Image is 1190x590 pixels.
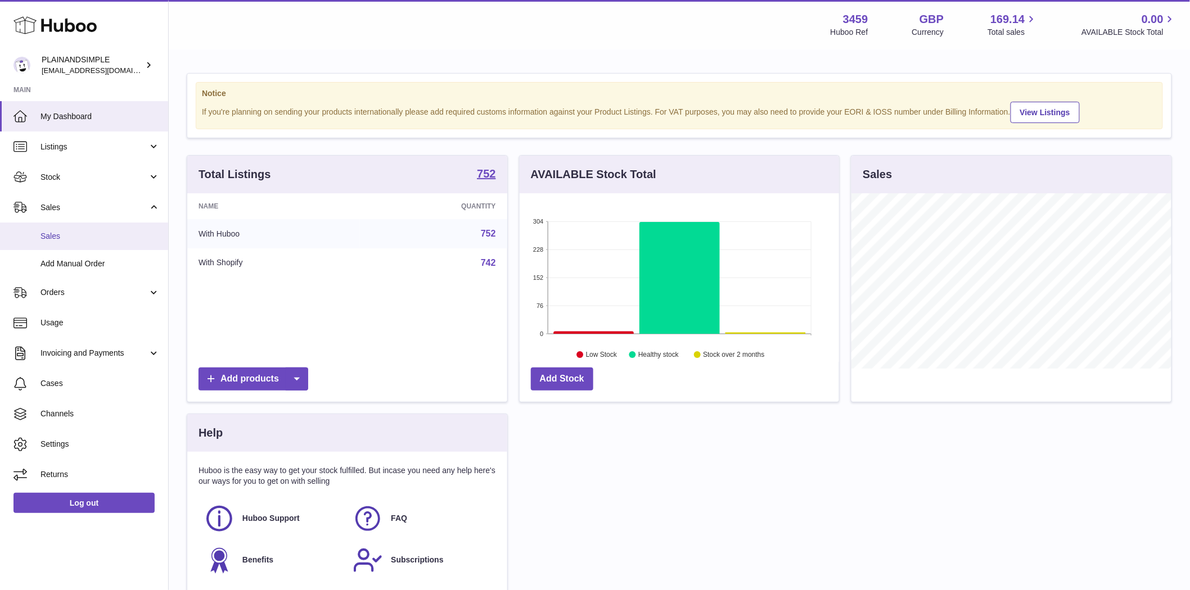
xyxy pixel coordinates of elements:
[199,367,308,391] a: Add products
[202,88,1157,99] strong: Notice
[40,111,160,122] span: My Dashboard
[199,425,223,441] h3: Help
[242,513,300,524] span: Huboo Support
[843,12,868,27] strong: 3459
[187,193,360,219] th: Name
[360,193,507,219] th: Quantity
[391,513,407,524] span: FAQ
[533,274,543,281] text: 152
[40,439,160,450] span: Settings
[40,142,148,152] span: Listings
[988,27,1038,38] span: Total sales
[40,202,148,213] span: Sales
[40,348,148,358] span: Invoicing and Payments
[40,172,148,183] span: Stock
[477,168,495,181] a: 752
[1081,12,1177,38] a: 0.00 AVAILABLE Stock Total
[531,367,593,391] a: Add Stock
[1142,12,1164,27] span: 0.00
[353,503,490,534] a: FAQ
[40,258,160,269] span: Add Manual Order
[537,302,543,309] text: 76
[202,100,1157,123] div: If you're planning on sending your products internationally please add required customs informati...
[988,12,1038,38] a: 169.14 Total sales
[353,545,490,575] a: Subscriptions
[863,167,892,182] h3: Sales
[919,12,944,27] strong: GBP
[204,503,341,534] a: Huboo Support
[42,66,165,75] span: [EMAIL_ADDRESS][DOMAIN_NAME]
[40,317,160,328] span: Usage
[586,351,617,359] text: Low Stock
[199,465,496,487] p: Huboo is the easy way to get your stock fulfilled. But incase you need any help here's our ways f...
[1011,102,1080,123] a: View Listings
[40,469,160,480] span: Returns
[477,168,495,179] strong: 752
[187,248,360,278] td: With Shopify
[40,231,160,242] span: Sales
[13,57,30,74] img: internalAdmin-3459@internal.huboo.com
[242,555,273,565] span: Benefits
[391,555,443,565] span: Subscriptions
[42,55,143,76] div: PLAINANDSIMPLE
[912,27,944,38] div: Currency
[540,330,543,337] text: 0
[204,545,341,575] a: Benefits
[481,229,496,238] a: 752
[481,258,496,267] a: 742
[533,246,543,253] text: 228
[40,409,160,419] span: Channels
[990,12,1025,27] span: 169.14
[533,218,543,225] text: 304
[199,167,271,182] h3: Total Listings
[187,219,360,248] td: With Huboo
[703,351,764,359] text: Stock over 2 months
[1081,27,1177,38] span: AVAILABLE Stock Total
[638,351,679,359] text: Healthy stock
[831,27,868,38] div: Huboo Ref
[531,167,656,182] h3: AVAILABLE Stock Total
[13,493,155,513] a: Log out
[40,378,160,389] span: Cases
[40,287,148,298] span: Orders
